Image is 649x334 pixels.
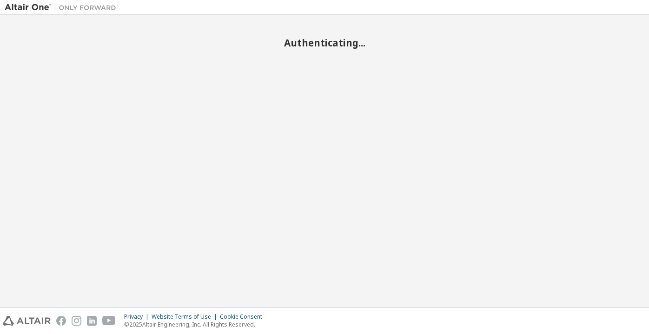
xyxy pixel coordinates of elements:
img: altair_logo.svg [3,316,51,326]
h2: Authenticating... [5,37,644,49]
img: instagram.svg [72,316,81,326]
img: youtube.svg [102,316,116,326]
img: linkedin.svg [87,316,97,326]
div: Cookie Consent [220,313,268,321]
img: facebook.svg [56,316,66,326]
p: © 2025 Altair Engineering, Inc. All Rights Reserved. [124,321,268,328]
img: Altair One [5,3,121,12]
div: Website Terms of Use [152,313,220,321]
div: Privacy [124,313,152,321]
